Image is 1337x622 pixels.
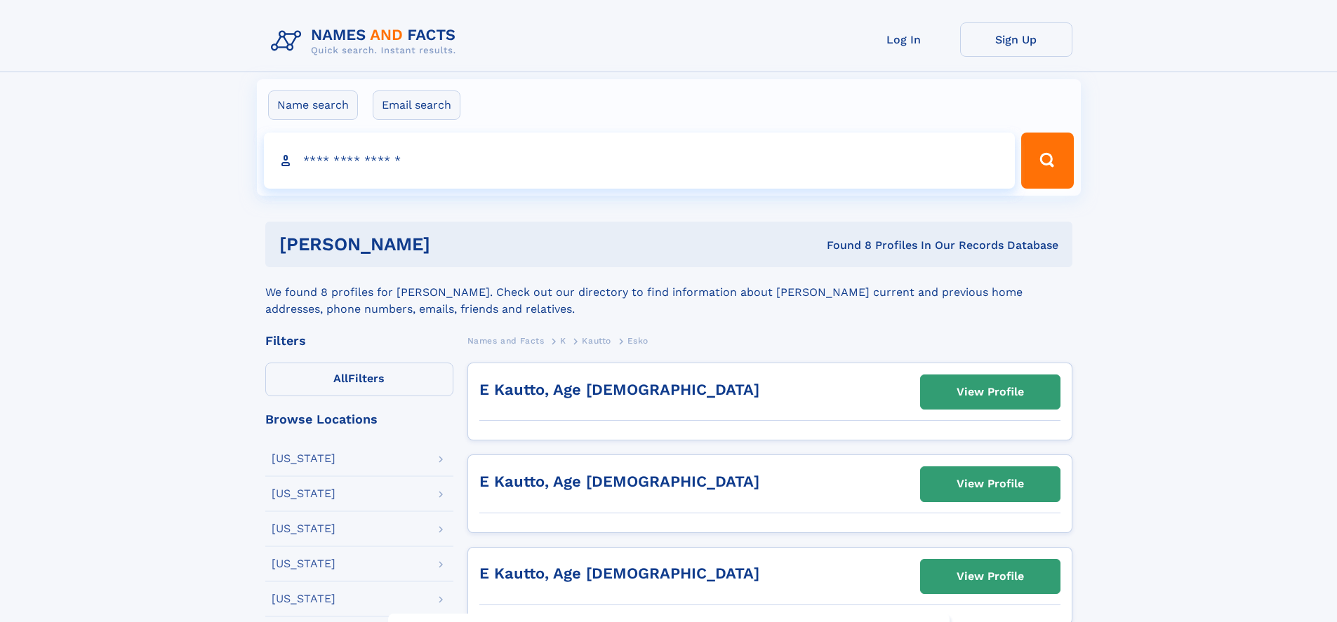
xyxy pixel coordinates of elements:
[921,467,1060,501] a: View Profile
[1021,133,1073,189] button: Search Button
[848,22,960,57] a: Log In
[957,468,1024,500] div: View Profile
[627,336,648,346] span: Esko
[264,133,1016,189] input: search input
[272,558,335,569] div: [US_STATE]
[957,560,1024,593] div: View Profile
[921,560,1060,593] a: View Profile
[272,523,335,534] div: [US_STATE]
[957,376,1024,408] div: View Profile
[628,238,1058,253] div: Found 8 Profiles In Our Records Database
[479,564,759,582] a: E Kautto, Age [DEMOGRAPHIC_DATA]
[960,22,1072,57] a: Sign Up
[560,336,566,346] span: K
[373,90,460,120] label: Email search
[272,593,335,604] div: [US_STATE]
[560,332,566,349] a: K
[582,336,611,346] span: Kautto
[272,453,335,464] div: [US_STATE]
[265,413,453,426] div: Browse Locations
[265,22,467,60] img: Logo Names and Facts
[272,488,335,499] div: [US_STATE]
[265,363,453,396] label: Filters
[479,381,759,398] a: E Kautto, Age [DEMOGRAPHIC_DATA]
[467,332,545,349] a: Names and Facts
[268,90,358,120] label: Name search
[582,332,611,349] a: Kautto
[921,375,1060,409] a: View Profile
[279,236,629,253] h1: [PERSON_NAME]
[333,372,348,385] span: All
[265,267,1072,318] div: We found 8 profiles for [PERSON_NAME]. Check out our directory to find information about [PERSON_...
[479,473,759,490] a: E Kautto, Age [DEMOGRAPHIC_DATA]
[265,334,453,347] div: Filters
